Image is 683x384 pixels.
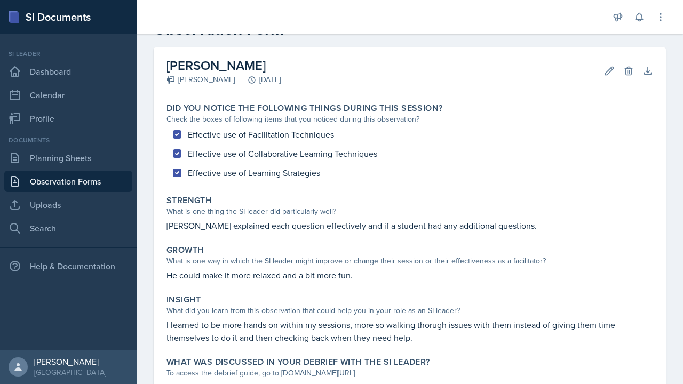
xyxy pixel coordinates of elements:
[34,367,106,378] div: [GEOGRAPHIC_DATA]
[4,84,132,106] a: Calendar
[4,135,132,145] div: Documents
[4,218,132,239] a: Search
[166,114,653,125] div: Check the boxes of following items that you noticed during this observation?
[154,20,666,39] h2: Observation Form
[4,49,132,59] div: Si leader
[4,108,132,129] a: Profile
[166,195,212,206] label: Strength
[166,367,653,379] div: To access the debrief guide, go to [DOMAIN_NAME][URL]
[166,103,442,114] label: Did you notice the following things during this session?
[4,147,132,169] a: Planning Sheets
[166,206,653,217] div: What is one thing the SI leader did particularly well?
[4,255,132,277] div: Help & Documentation
[166,318,653,344] p: I learned to be more hands on within my sessions, more so walking thorugh issues with them instea...
[166,219,653,232] p: [PERSON_NAME] explained each question effectively and if a student had any additional questions.
[166,56,281,75] h2: [PERSON_NAME]
[166,305,653,316] div: What did you learn from this observation that could help you in your role as an SI leader?
[166,269,653,282] p: He could make it more relaxed and a bit more fun.
[4,61,132,82] a: Dashboard
[166,357,430,367] label: What was discussed in your debrief with the SI Leader?
[34,356,106,367] div: [PERSON_NAME]
[166,255,653,267] div: What is one way in which the SI leader might improve or change their session or their effectivene...
[166,74,235,85] div: [PERSON_NAME]
[4,194,132,215] a: Uploads
[4,171,132,192] a: Observation Forms
[166,294,201,305] label: Insight
[166,245,204,255] label: Growth
[235,74,281,85] div: [DATE]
